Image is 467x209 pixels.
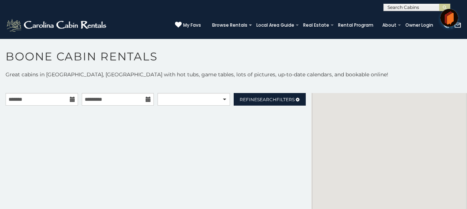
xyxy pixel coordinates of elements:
a: Real Estate [299,20,333,30]
span: My Favs [183,22,201,29]
span: Search [257,97,276,102]
span: Refine Filters [240,97,295,102]
a: Local Area Guide [253,20,298,30]
a: About [379,20,400,30]
a: My Favs [175,21,201,29]
a: Owner Login [402,20,437,30]
a: Rental Program [334,20,377,30]
a: Browse Rentals [208,20,251,30]
a: RefineSearchFilters [234,93,306,106]
img: White-1-2.png [6,18,108,33]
